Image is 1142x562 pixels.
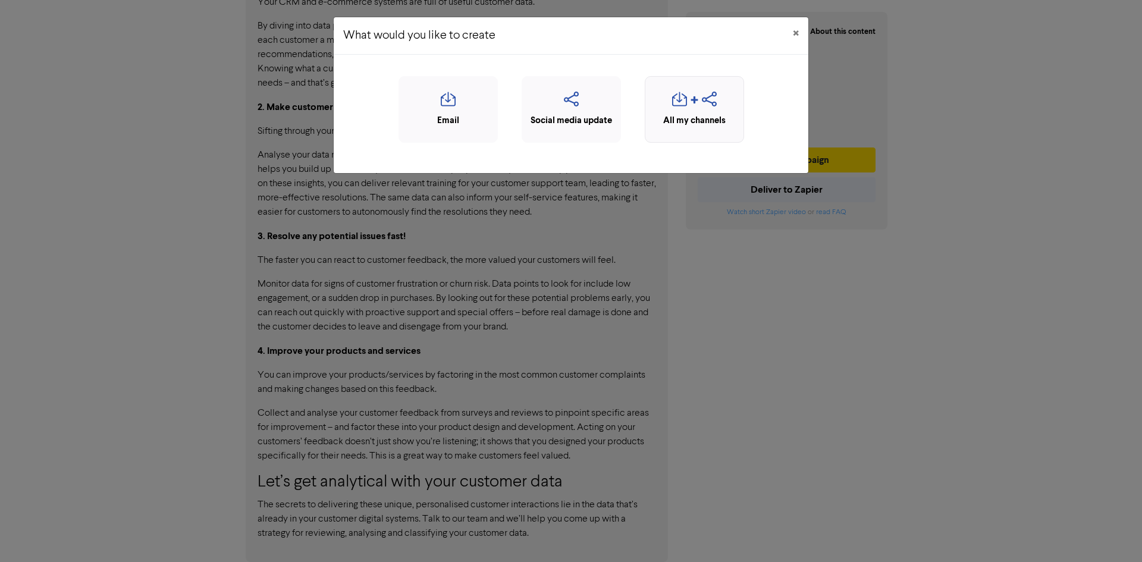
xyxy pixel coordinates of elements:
iframe: Chat Widget [1083,505,1142,562]
span: × [793,25,799,43]
h5: What would you like to create [343,27,495,45]
div: All my channels [651,114,738,128]
button: Close [783,17,808,51]
div: Email [405,114,491,128]
div: Social media update [528,114,614,128]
